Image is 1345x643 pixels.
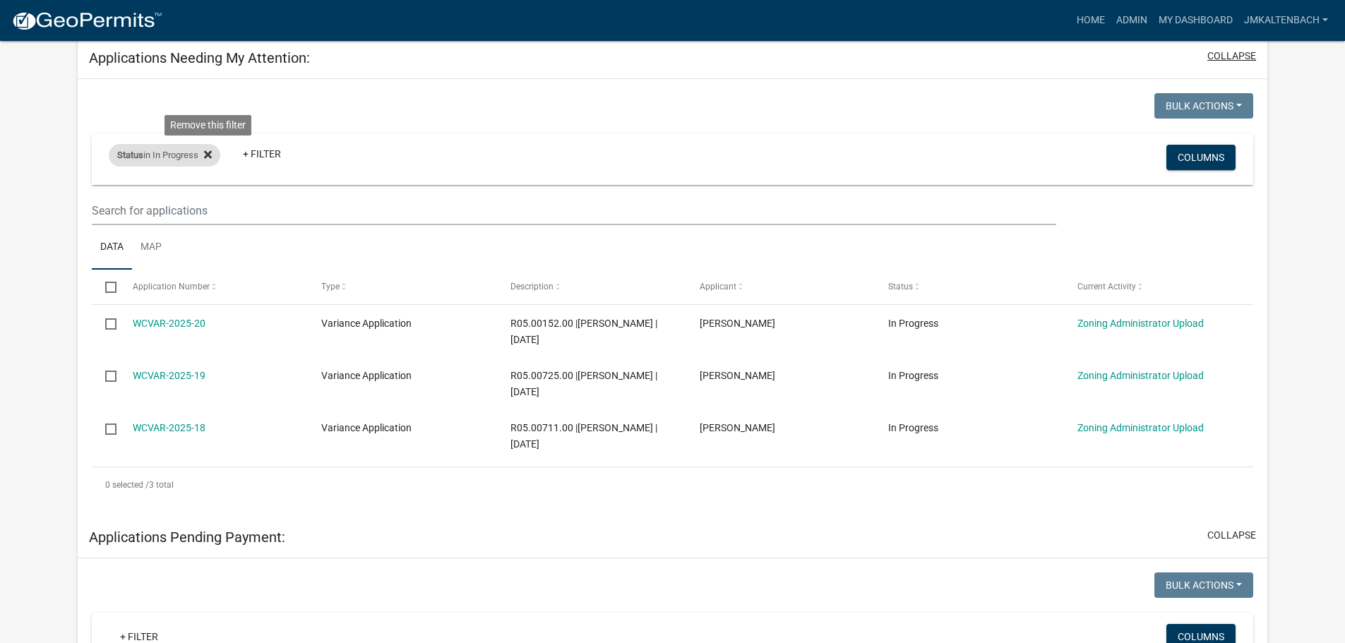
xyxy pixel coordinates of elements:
span: In Progress [888,370,938,381]
a: Data [92,225,132,270]
a: Map [132,225,170,270]
span: 0 selected / [105,480,149,490]
span: Current Activity [1077,282,1136,292]
span: R05.00152.00 |Seth Tentis | 09/19/2025 [510,318,657,345]
a: jmkaltenbach [1238,7,1334,34]
span: Status [888,282,913,292]
span: Seth Tentis [700,318,775,329]
a: WCVAR-2025-18 [133,422,205,433]
span: Robert Fleming [700,370,775,381]
button: Bulk Actions [1154,93,1253,119]
a: WCVAR-2025-20 [133,318,205,329]
span: Variance Application [321,318,412,329]
a: + Filter [232,141,292,167]
button: collapse [1207,528,1256,543]
datatable-header-cell: Applicant [686,270,875,304]
button: collapse [1207,49,1256,64]
h5: Applications Needing My Attention: [89,49,310,66]
span: Description [510,282,554,292]
span: Status [117,150,143,160]
span: Type [321,282,340,292]
datatable-header-cell: Type [308,270,497,304]
div: 3 total [92,467,1253,503]
a: Admin [1111,7,1153,34]
input: Search for applications [92,196,1056,225]
span: R05.00725.00 |Tim Duellman | 09/15/2025 [510,370,657,397]
a: Zoning Administrator Upload [1077,370,1204,381]
div: collapse [78,79,1267,517]
div: in In Progress [109,144,220,167]
a: Zoning Administrator Upload [1077,318,1204,329]
span: Application Number [133,282,210,292]
a: Home [1071,7,1111,34]
datatable-header-cell: Description [497,270,686,304]
span: Variance Application [321,370,412,381]
datatable-header-cell: Select [92,270,119,304]
span: Variance Application [321,422,412,433]
span: In Progress [888,422,938,433]
span: R05.00711.00 |Joseph Hines | 09/08/2025 [510,422,657,450]
a: WCVAR-2025-19 [133,370,205,381]
span: Applicant [700,282,736,292]
a: My Dashboard [1153,7,1238,34]
div: Remove this filter [165,115,251,136]
a: Zoning Administrator Upload [1077,422,1204,433]
datatable-header-cell: Application Number [119,270,309,304]
button: Bulk Actions [1154,572,1253,598]
button: Columns [1166,145,1236,170]
span: In Progress [888,318,938,329]
span: Joseph Hines [700,422,775,433]
datatable-header-cell: Status [875,270,1064,304]
h5: Applications Pending Payment: [89,529,285,546]
datatable-header-cell: Current Activity [1064,270,1253,304]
